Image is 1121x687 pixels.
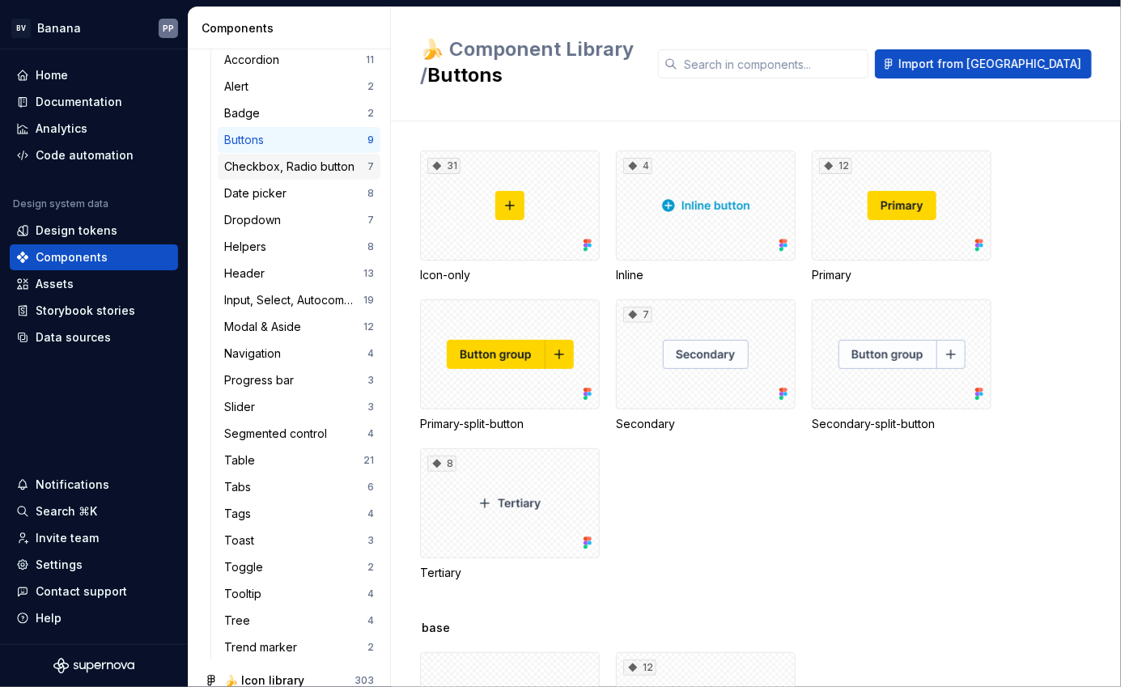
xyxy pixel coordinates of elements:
a: Invite team [10,525,178,551]
div: Code automation [36,147,134,163]
div: Invite team [36,530,99,546]
div: Toggle [224,559,270,575]
div: 2 [367,561,374,574]
div: Date picker [224,185,293,201]
a: Modal & Aside12 [218,314,380,340]
a: Toggle2 [218,554,380,580]
div: 4 [367,427,374,440]
svg: Supernova Logo [53,658,134,674]
div: 4 [623,158,652,174]
div: 19 [363,294,374,307]
input: Search in components... [677,49,868,78]
div: Tags [224,506,257,522]
div: Slider [224,399,261,415]
a: Table21 [218,447,380,473]
div: Tabs [224,479,257,495]
div: Badge [224,105,266,121]
div: 31 [427,158,461,174]
div: Primary [812,267,991,283]
div: 7 [367,160,374,173]
button: BVBananaPP [3,11,185,45]
a: Tree4 [218,608,380,634]
button: Help [10,605,178,631]
div: Data sources [36,329,111,346]
div: 13 [363,267,374,280]
div: 3 [367,534,374,547]
div: 3 [367,401,374,413]
div: Settings [36,557,83,573]
div: Storybook stories [36,303,135,319]
a: Badge2 [218,100,380,126]
div: 8 [367,187,374,200]
a: Checkbox, Radio button7 [218,154,380,180]
div: 31Icon-only [420,151,600,283]
div: Banana [37,20,81,36]
div: Segmented control [224,426,333,442]
div: Toast [224,532,261,549]
div: 2 [367,641,374,654]
a: Tags4 [218,501,380,527]
div: Help [36,610,62,626]
div: Components [202,20,384,36]
div: Checkbox, Radio button [224,159,361,175]
button: Import from [GEOGRAPHIC_DATA] [875,49,1092,78]
div: Input, Select, Autocomplete [224,292,363,308]
div: 9 [367,134,374,146]
div: Tooltip [224,586,268,602]
div: 4Inline [616,151,796,283]
div: Assets [36,276,74,292]
div: 7Secondary [616,299,796,432]
div: 12Primary [812,151,991,283]
div: 303 [355,674,374,687]
a: Home [10,62,178,88]
a: Helpers8 [218,234,380,260]
div: 7 [623,307,652,323]
a: Progress bar3 [218,367,380,393]
div: 12 [363,320,374,333]
div: 11 [366,53,374,66]
a: Tooltip4 [218,581,380,607]
a: Toast3 [218,528,380,553]
div: Inline [616,267,796,283]
a: Settings [10,552,178,578]
div: Header [224,265,271,282]
div: Primary-split-button [420,299,600,432]
a: Dropdown7 [218,207,380,233]
a: Storybook stories [10,298,178,324]
div: Components [36,249,108,265]
div: 7 [367,214,374,227]
button: Notifications [10,472,178,498]
div: Icon-only [420,267,600,283]
span: Import from [GEOGRAPHIC_DATA] [898,56,1081,72]
div: Secondary-split-button [812,299,991,432]
button: Search ⌘K [10,498,178,524]
div: Helpers [224,239,273,255]
a: Design tokens [10,218,178,244]
div: Secondary [616,416,796,432]
a: Date picker8 [218,180,380,206]
a: Slider3 [218,394,380,420]
div: 8 [367,240,374,253]
div: Accordion [224,52,286,68]
a: Code automation [10,142,178,168]
div: Home [36,67,68,83]
div: Tertiary [420,565,600,581]
a: Assets [10,271,178,297]
div: 6 [367,481,374,494]
a: Header13 [218,261,380,286]
div: Progress bar [224,372,300,388]
div: Tree [224,613,257,629]
div: Secondary-split-button [812,416,991,432]
div: 4 [367,347,374,360]
div: 8 [427,456,456,472]
div: Contact support [36,583,127,600]
a: Buttons9 [218,127,380,153]
span: base [422,620,450,636]
a: Navigation4 [218,341,380,367]
div: Notifications [36,477,109,493]
a: Components [10,244,178,270]
a: Documentation [10,89,178,115]
div: 8Tertiary [420,448,600,581]
div: PP [163,22,174,35]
